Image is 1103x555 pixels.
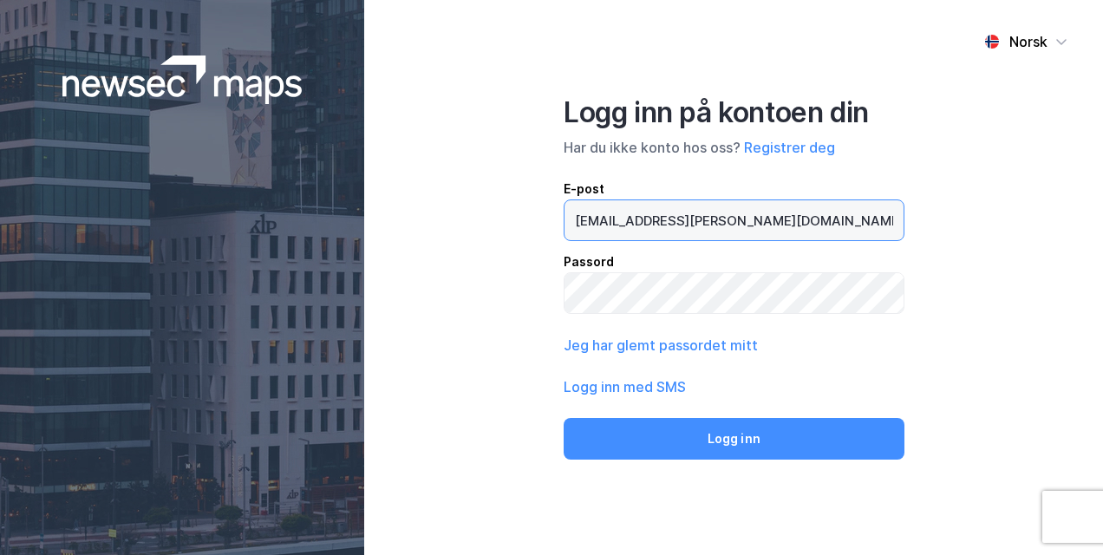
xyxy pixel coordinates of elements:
[1009,31,1048,52] div: Norsk
[564,179,904,199] div: E-post
[744,137,835,158] button: Registrer deg
[564,251,904,272] div: Passord
[62,55,303,104] img: logoWhite.bf58a803f64e89776f2b079ca2356427.svg
[564,335,758,356] button: Jeg har glemt passordet mitt
[1016,472,1103,555] div: Kontrollprogram for chat
[564,95,904,130] div: Logg inn på kontoen din
[564,137,904,158] div: Har du ikke konto hos oss?
[1016,472,1103,555] iframe: Chat Widget
[564,418,904,460] button: Logg inn
[564,376,686,397] button: Logg inn med SMS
